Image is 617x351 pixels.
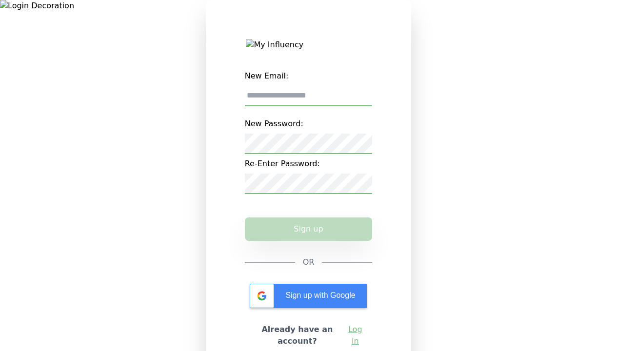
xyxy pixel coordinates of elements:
[346,324,364,347] a: Log in
[245,66,373,86] label: New Email:
[303,256,315,268] span: OR
[285,291,355,299] span: Sign up with Google
[245,217,373,241] button: Sign up
[250,284,367,308] div: Sign up with Google
[253,324,342,347] h2: Already have an account?
[246,39,371,51] img: My Influency
[245,114,373,134] label: New Password:
[245,154,373,174] label: Re-Enter Password:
